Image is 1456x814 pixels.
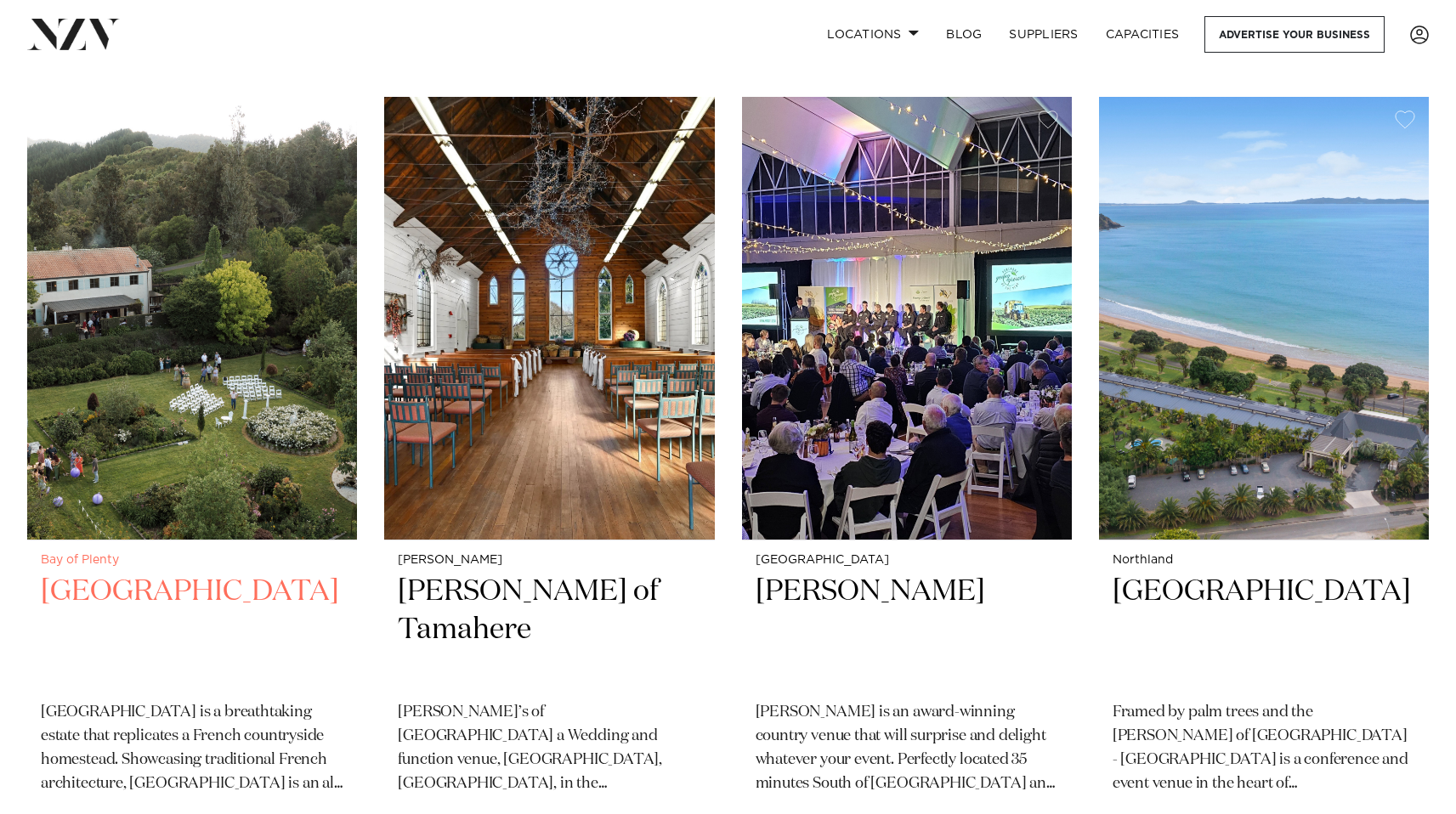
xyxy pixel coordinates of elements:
p: [PERSON_NAME] is an award-winning country venue that will surprise and delight whatever your even... [756,701,1058,796]
p: [PERSON_NAME]’s of [GEOGRAPHIC_DATA] a Wedding and function venue, [GEOGRAPHIC_DATA], [GEOGRAPHIC... [398,701,700,796]
a: BLOG [932,16,995,53]
img: nzv-logo.png [27,19,120,49]
a: Capacities [1092,16,1193,53]
small: Northland [1113,554,1415,567]
a: Locations [813,16,932,53]
p: Framed by palm trees and the [PERSON_NAME] of [GEOGRAPHIC_DATA] - [GEOGRAPHIC_DATA] is a conferen... [1113,701,1415,796]
a: Advertise your business [1204,16,1385,53]
h2: [GEOGRAPHIC_DATA] [1113,573,1415,687]
a: SUPPLIERS [995,16,1091,53]
small: Bay of Plenty [41,554,343,567]
h2: [GEOGRAPHIC_DATA] [41,573,343,687]
p: [GEOGRAPHIC_DATA] is a breathtaking estate that replicates a French countryside homestead. Showca... [41,701,343,796]
small: [PERSON_NAME] [398,554,700,567]
h2: [PERSON_NAME] [756,573,1058,687]
h2: [PERSON_NAME] of Tamahere [398,573,700,687]
small: [GEOGRAPHIC_DATA] [756,554,1058,567]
